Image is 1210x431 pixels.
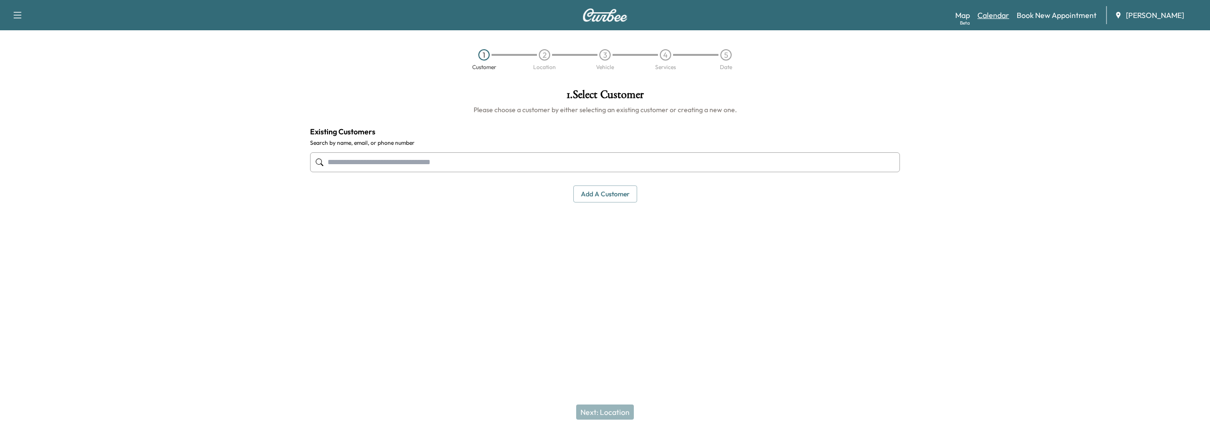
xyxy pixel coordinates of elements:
[539,49,550,61] div: 2
[310,139,900,147] label: Search by name, email, or phone number
[960,19,970,26] div: Beta
[655,64,676,70] div: Services
[472,64,496,70] div: Customer
[660,49,671,61] div: 4
[533,64,556,70] div: Location
[720,49,732,61] div: 5
[599,49,611,61] div: 3
[310,89,900,105] h1: 1 . Select Customer
[720,64,732,70] div: Date
[478,49,490,61] div: 1
[977,9,1009,21] a: Calendar
[1017,9,1097,21] a: Book New Appointment
[596,64,614,70] div: Vehicle
[1126,9,1184,21] span: [PERSON_NAME]
[310,126,900,137] h4: Existing Customers
[573,185,637,203] button: Add a customer
[955,9,970,21] a: MapBeta
[582,9,628,22] img: Curbee Logo
[310,105,900,114] h6: Please choose a customer by either selecting an existing customer or creating a new one.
